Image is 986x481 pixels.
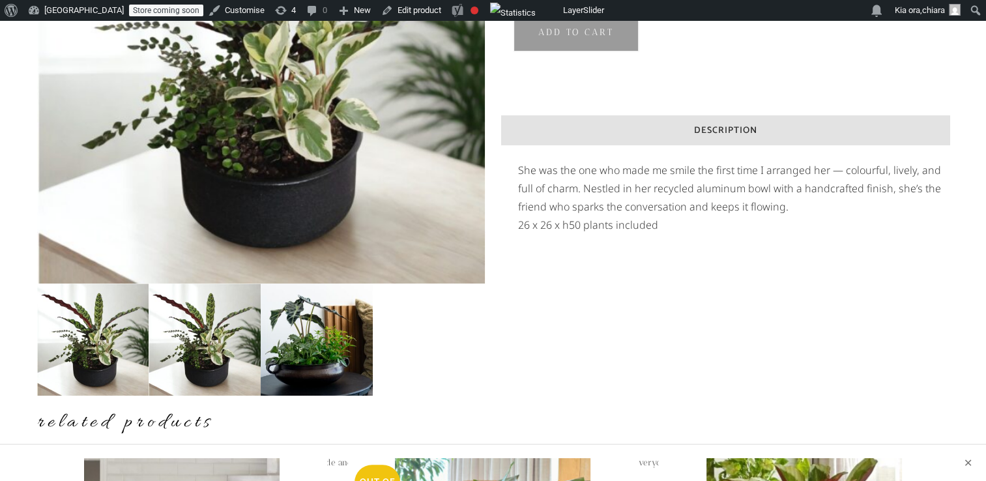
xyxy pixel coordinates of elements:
[37,284,149,396] img: FEDERICA
[37,409,950,436] h4: Related products
[471,7,478,14] div: Focus keyphrase not set
[693,123,757,138] span: Description
[922,5,945,15] span: chiara
[518,161,949,216] p: She was the one who made me smile the first time I arranged her — colourful, lively, and full of ...
[149,284,261,396] img: FEDERICA - Image 2
[514,13,639,51] button: Add to cart
[499,65,951,102] iframe: Secure express checkout frame
[518,216,949,234] p: 26 x 26 x h50 plants included
[129,5,203,16] a: Store coming soon
[261,284,373,396] img: FEDERICA - Image 3
[490,3,536,23] img: Views over 48 hours. Click for more Jetpack Stats.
